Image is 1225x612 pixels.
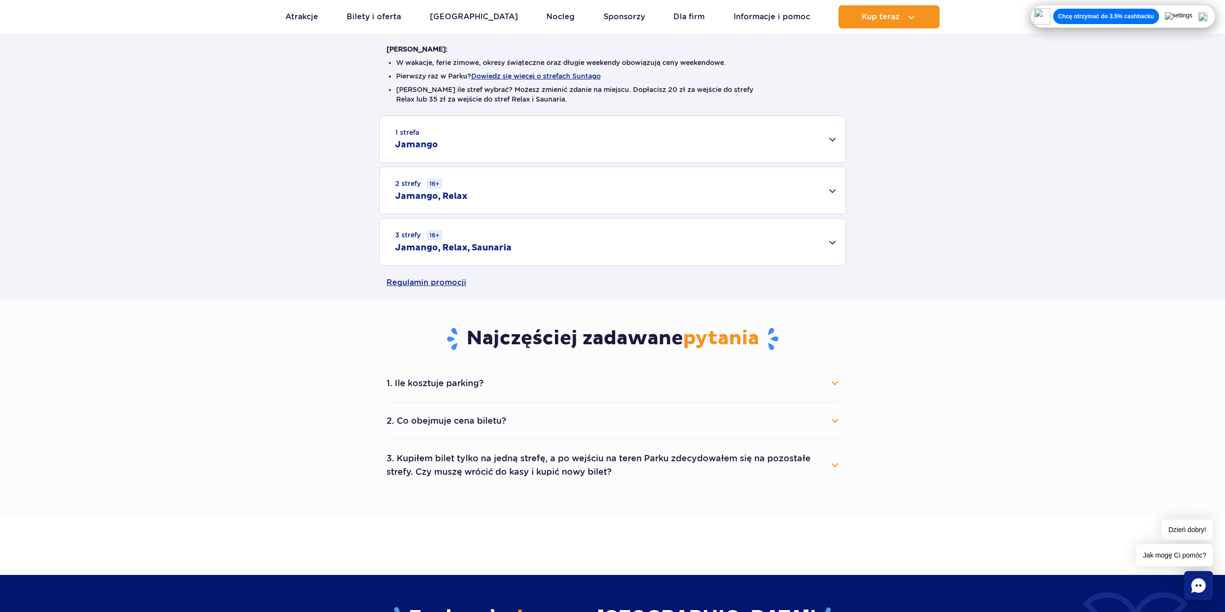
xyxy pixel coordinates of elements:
[1136,544,1213,566] span: Jak mogę Ci pomóc?
[387,326,839,352] h3: Najczęściej zadawane
[387,45,448,53] strong: [PERSON_NAME]:
[673,5,705,28] a: Dla firm
[387,410,839,431] button: 2. Co obejmuje cena biletu?
[387,266,839,299] a: Regulamin promocji
[395,230,442,240] small: 3 strefy
[396,71,829,81] li: Pierwszy raz w Parku?
[395,191,467,202] h2: Jamango, Relax
[1184,571,1213,600] div: Chat
[1161,520,1213,540] span: Dzień dobry!
[426,179,442,189] small: 16+
[683,326,759,351] span: pytania
[734,5,810,28] a: Informacje i pomoc
[285,5,318,28] a: Atrakcje
[396,85,829,104] li: [PERSON_NAME] ile stref wybrać? Możesz zmienić zdanie na miejscu. Dopłacisz 20 zł za wejście do s...
[395,242,512,254] h2: Jamango, Relax, Saunaria
[604,5,645,28] a: Sponsorzy
[838,5,940,28] button: Kup teraz
[546,5,575,28] a: Nocleg
[387,448,839,482] button: 3. Kupiłem bilet tylko na jedną strefę, a po wejściu na teren Parku zdecydowałem się na pozostałe...
[347,5,401,28] a: Bilety i oferta
[862,13,900,21] span: Kup teraz
[395,139,438,151] h2: Jamango
[430,5,518,28] a: [GEOGRAPHIC_DATA]
[471,72,601,80] button: Dowiedz się więcej o strefach Suntago
[395,128,419,137] small: 1 strefa
[396,58,829,67] li: W wakacje, ferie zimowe, okresy świąteczne oraz długie weekendy obowiązują ceny weekendowe.
[395,179,442,189] small: 2 strefy
[387,373,839,394] button: 1. Ile kosztuje parking?
[426,230,442,240] small: 16+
